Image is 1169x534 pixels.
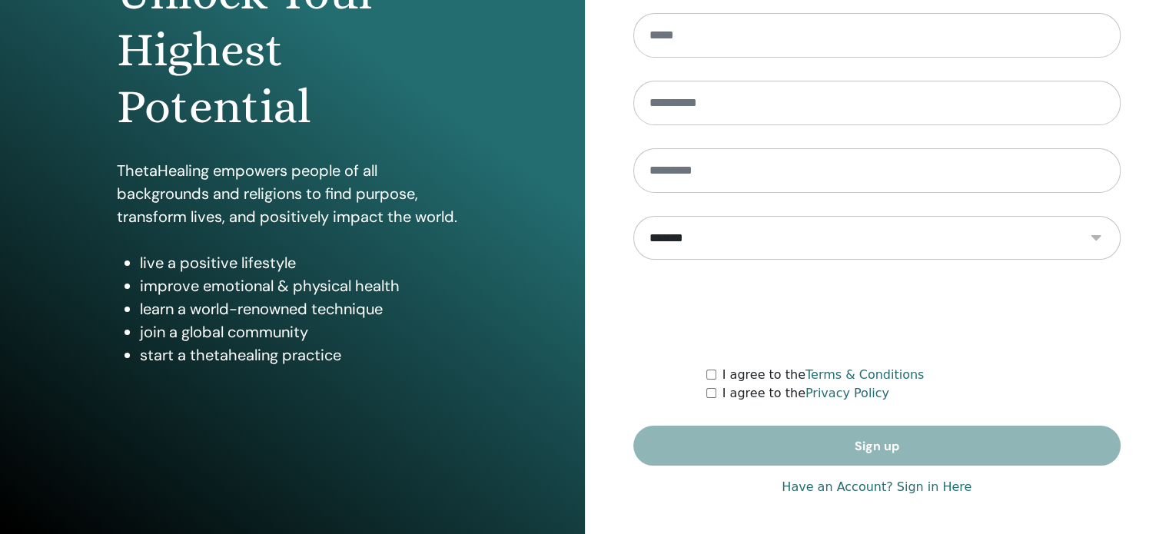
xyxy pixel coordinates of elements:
[140,274,468,297] li: improve emotional & physical health
[760,283,994,343] iframe: reCAPTCHA
[805,386,889,400] a: Privacy Policy
[140,251,468,274] li: live a positive lifestyle
[722,384,889,403] label: I agree to the
[117,159,468,228] p: ThetaHealing empowers people of all backgrounds and religions to find purpose, transform lives, a...
[722,366,925,384] label: I agree to the
[140,343,468,367] li: start a thetahealing practice
[805,367,924,382] a: Terms & Conditions
[140,320,468,343] li: join a global community
[782,478,971,496] a: Have an Account? Sign in Here
[140,297,468,320] li: learn a world-renowned technique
